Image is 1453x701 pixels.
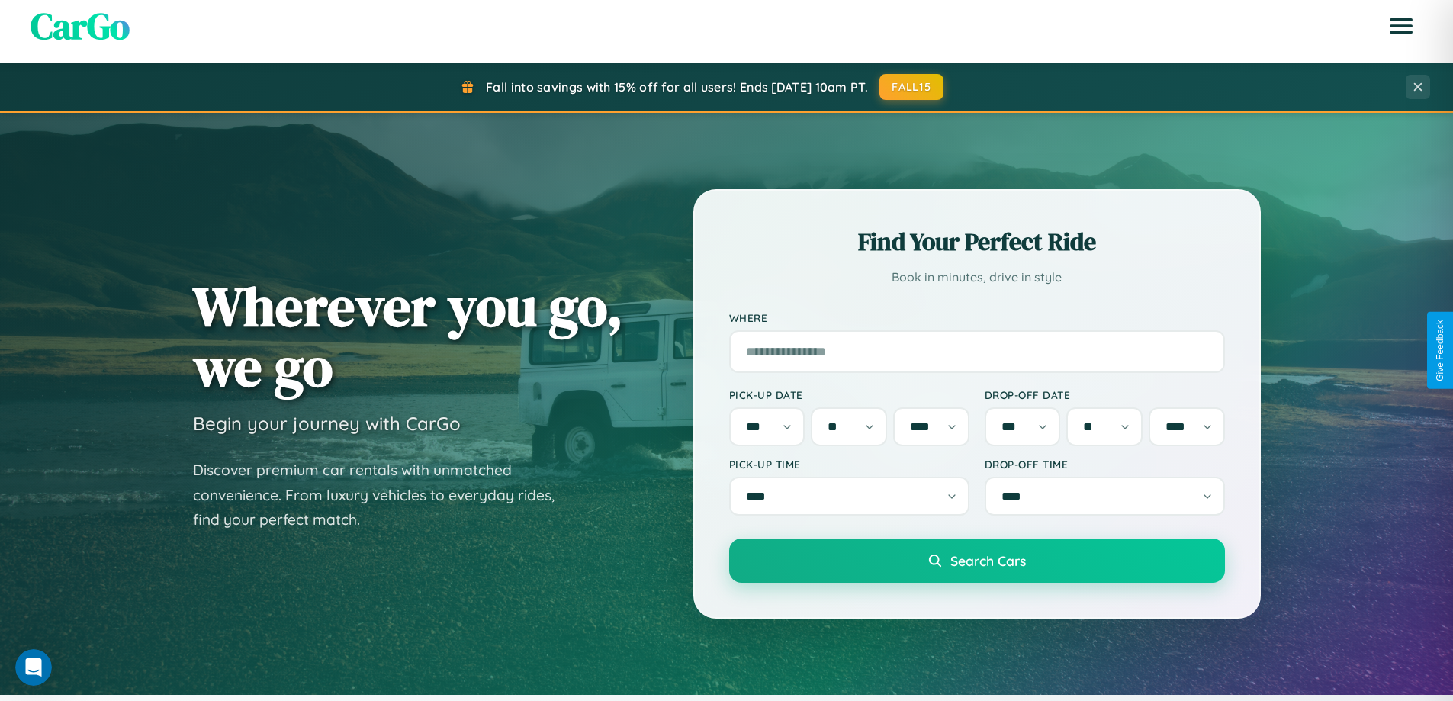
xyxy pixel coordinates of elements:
[15,649,52,686] iframe: Intercom live chat
[729,388,969,401] label: Pick-up Date
[193,412,461,435] h3: Begin your journey with CarGo
[729,266,1225,288] p: Book in minutes, drive in style
[31,1,130,51] span: CarGo
[985,388,1225,401] label: Drop-off Date
[950,552,1026,569] span: Search Cars
[1435,320,1445,381] div: Give Feedback
[1380,5,1422,47] button: Open menu
[729,539,1225,583] button: Search Cars
[729,311,1225,324] label: Where
[486,79,868,95] span: Fall into savings with 15% off for all users! Ends [DATE] 10am PT.
[729,225,1225,259] h2: Find Your Perfect Ride
[729,458,969,471] label: Pick-up Time
[985,458,1225,471] label: Drop-off Time
[879,74,943,100] button: FALL15
[193,276,623,397] h1: Wherever you go, we go
[193,458,574,532] p: Discover premium car rentals with unmatched convenience. From luxury vehicles to everyday rides, ...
